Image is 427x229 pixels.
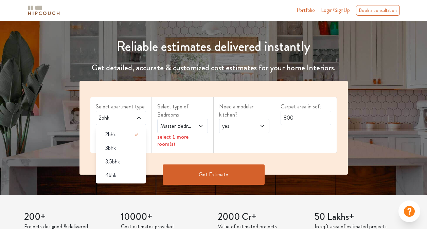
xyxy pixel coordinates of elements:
h3: 2000 Cr+ [218,211,306,223]
h3: 200+ [24,211,113,223]
div: select 1 more room(s) [157,133,208,147]
span: 3bhk [105,144,116,152]
label: Need a modular kitchen? [219,103,270,119]
div: Book a consultation [356,5,400,16]
button: Get Estimate [163,164,265,185]
h1: Reliable estimates delivered instantly [75,38,352,55]
label: Select apartment type [96,103,146,111]
input: Enter area sqft [281,111,331,125]
span: 3.5bhk [105,158,120,166]
label: Carpet area in sqft. [281,103,331,111]
h3: 10000+ [121,211,210,223]
span: Login/SignUp [321,6,350,14]
label: Select type of Bedrooms [157,103,208,119]
img: logo-horizontal.svg [27,4,61,16]
span: 2bhk [105,130,116,139]
span: 4bhk [105,171,117,179]
span: logo-horizontal.svg [27,3,61,18]
span: Master Bedroom [159,122,192,130]
span: yes [221,122,254,130]
h4: Get detailed, accurate & customized cost estimates for your home Interiors. [75,63,352,73]
a: Portfolio [297,6,315,14]
span: 2bhk [97,114,131,122]
h3: 50 Lakhs+ [315,211,403,223]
